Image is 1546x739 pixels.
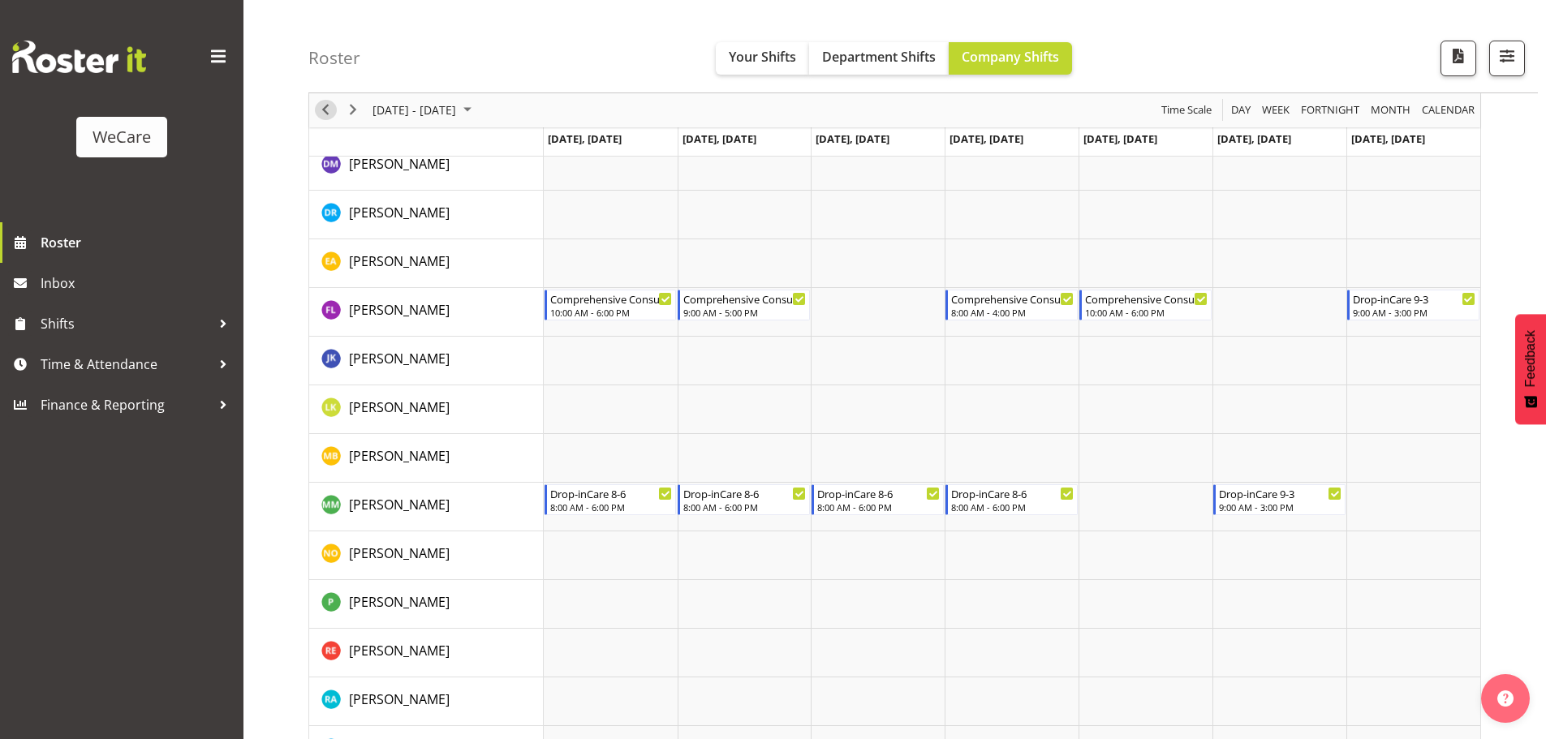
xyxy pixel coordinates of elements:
[309,142,544,191] td: Deepti Mahajan resource
[816,131,889,146] span: [DATE], [DATE]
[41,352,211,376] span: Time & Attendance
[716,42,809,75] button: Your Shifts
[309,580,544,629] td: Pooja Prabhu resource
[349,690,450,709] a: [PERSON_NAME]
[809,42,949,75] button: Department Shifts
[683,290,806,307] div: Comprehensive Consult 9-5
[951,306,1074,319] div: 8:00 AM - 4:00 PM
[349,592,450,612] a: [PERSON_NAME]
[349,203,450,222] a: [PERSON_NAME]
[349,301,450,319] span: [PERSON_NAME]
[349,495,450,514] a: [PERSON_NAME]
[1229,101,1252,121] span: Day
[1353,290,1475,307] div: Drop-inCare 9-3
[349,300,450,320] a: [PERSON_NAME]
[309,288,544,337] td: Felize Lacson resource
[1298,101,1363,121] button: Fortnight
[349,155,450,173] span: [PERSON_NAME]
[945,484,1078,515] div: Matthew Mckenzie"s event - Drop-inCare 8-6 Begin From Thursday, October 2, 2025 at 8:00:00 AM GMT...
[1219,501,1341,513] div: 9:00 AM - 3:00 PM
[315,101,337,121] button: Previous
[1260,101,1293,121] button: Timeline Week
[12,41,146,73] img: Rosterit website logo
[349,446,450,466] a: [PERSON_NAME]
[309,337,544,385] td: John Ko resource
[550,501,673,513] div: 8:00 AM - 6:00 PM
[951,290,1074,307] div: Comprehensive Consult 8-4
[41,393,211,417] span: Finance & Reporting
[312,93,339,127] div: previous period
[550,306,673,319] div: 10:00 AM - 6:00 PM
[367,93,481,127] div: Sep 29 - Oct 05, 2025
[950,131,1023,146] span: [DATE], [DATE]
[1085,306,1208,319] div: 10:00 AM - 6:00 PM
[349,496,450,513] span: [PERSON_NAME]
[349,398,450,416] span: [PERSON_NAME]
[349,641,450,660] a: [PERSON_NAME]
[1347,290,1479,320] div: Felize Lacson"s event - Drop-inCare 9-3 Begin From Sunday, October 5, 2025 at 9:00:00 AM GMT+13:0...
[349,690,450,708] span: [PERSON_NAME]
[1523,330,1538,387] span: Feedback
[550,290,673,307] div: Comprehensive Consult 10-6
[1160,101,1213,121] span: Time Scale
[342,101,364,121] button: Next
[370,101,479,121] button: September 2025
[93,125,151,149] div: WeCare
[945,290,1078,320] div: Felize Lacson"s event - Comprehensive Consult 8-4 Begin From Thursday, October 2, 2025 at 8:00:00...
[349,154,450,174] a: [PERSON_NAME]
[1420,101,1476,121] span: calendar
[309,434,544,483] td: Matthew Brewer resource
[1260,101,1291,121] span: Week
[349,544,450,562] span: [PERSON_NAME]
[962,48,1059,66] span: Company Shifts
[1515,314,1546,424] button: Feedback - Show survey
[308,49,360,67] h4: Roster
[1368,101,1414,121] button: Timeline Month
[951,501,1074,513] div: 8:00 AM - 6:00 PM
[309,191,544,239] td: Deepti Raturi resource
[349,447,450,465] span: [PERSON_NAME]
[1219,485,1341,501] div: Drop-inCare 9-3
[309,531,544,580] td: Natasha Ottley resource
[683,131,756,146] span: [DATE], [DATE]
[678,290,810,320] div: Felize Lacson"s event - Comprehensive Consult 9-5 Begin From Tuesday, September 30, 2025 at 9:00:...
[822,48,936,66] span: Department Shifts
[678,484,810,515] div: Matthew Mckenzie"s event - Drop-inCare 8-6 Begin From Tuesday, September 30, 2025 at 8:00:00 AM G...
[309,239,544,288] td: Ena Advincula resource
[349,350,450,367] span: [PERSON_NAME]
[545,290,677,320] div: Felize Lacson"s event - Comprehensive Consult 10-6 Begin From Monday, September 29, 2025 at 10:00...
[349,204,450,221] span: [PERSON_NAME]
[817,501,940,513] div: 8:00 AM - 6:00 PM
[951,485,1074,501] div: Drop-inCare 8-6
[1440,41,1476,76] button: Download a PDF of the roster according to the set date range.
[309,385,544,434] td: Liandy Kritzinger resource
[349,251,450,271] a: [PERSON_NAME]
[548,131,622,146] span: [DATE], [DATE]
[1085,290,1208,307] div: Comprehensive Consult 10-6
[349,252,450,270] span: [PERSON_NAME]
[41,311,211,336] span: Shifts
[1419,101,1478,121] button: Month
[339,93,367,127] div: next period
[1159,101,1215,121] button: Time Scale
[1083,131,1157,146] span: [DATE], [DATE]
[1353,306,1475,319] div: 9:00 AM - 3:00 PM
[349,349,450,368] a: [PERSON_NAME]
[349,397,450,417] a: [PERSON_NAME]
[683,306,806,319] div: 9:00 AM - 5:00 PM
[1299,101,1361,121] span: Fortnight
[41,271,235,295] span: Inbox
[349,544,450,563] a: [PERSON_NAME]
[683,485,806,501] div: Drop-inCare 8-6
[1489,41,1525,76] button: Filter Shifts
[1351,131,1425,146] span: [DATE], [DATE]
[729,48,796,66] span: Your Shifts
[817,485,940,501] div: Drop-inCare 8-6
[949,42,1072,75] button: Company Shifts
[309,483,544,531] td: Matthew Mckenzie resource
[683,501,806,513] div: 8:00 AM - 6:00 PM
[550,485,673,501] div: Drop-inCare 8-6
[349,642,450,660] span: [PERSON_NAME]
[1213,484,1346,515] div: Matthew Mckenzie"s event - Drop-inCare 9-3 Begin From Saturday, October 4, 2025 at 9:00:00 AM GMT...
[309,677,544,726] td: Rachna Anderson resource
